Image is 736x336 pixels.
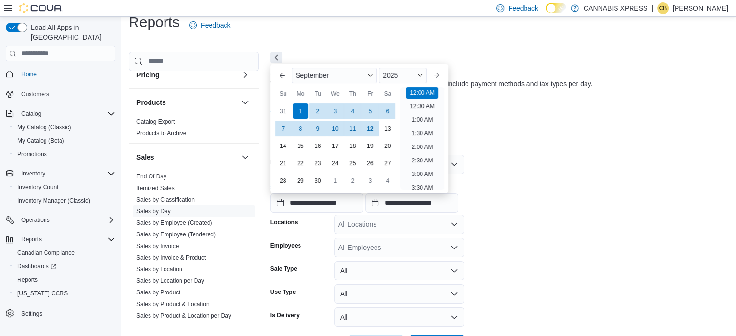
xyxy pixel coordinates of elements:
[380,121,395,136] div: day-13
[14,195,94,206] a: Inventory Manager (Classic)
[17,214,54,226] button: Operations
[21,90,49,98] span: Customers
[17,108,115,119] span: Catalog
[345,173,360,189] div: day-2
[136,219,212,227] span: Sales by Employee (Created)
[270,288,296,296] label: Use Type
[270,219,298,226] label: Locations
[136,173,166,180] a: End Of Day
[334,307,464,327] button: All
[14,261,115,272] span: Dashboards
[14,148,51,160] a: Promotions
[17,69,41,80] a: Home
[17,88,53,100] a: Customers
[14,135,68,146] a: My Catalog (Beta)
[293,103,308,119] div: day-1
[14,274,42,286] a: Reports
[14,121,75,133] a: My Catalog (Classic)
[21,216,50,224] span: Operations
[21,71,37,78] span: Home
[429,68,444,83] button: Next month
[310,121,326,136] div: day-9
[407,141,436,153] li: 2:00 AM
[275,156,291,171] div: day-21
[136,301,210,307] a: Sales by Product & Location
[584,2,647,14] p: CANNABIS XPRESS
[10,246,119,260] button: Canadian Compliance
[293,86,308,102] div: Mo
[136,98,166,107] h3: Products
[17,108,45,119] button: Catalog
[407,155,436,166] li: 2:30 AM
[17,307,115,319] span: Settings
[345,103,360,119] div: day-4
[136,254,206,262] span: Sales by Invoice & Product
[17,234,45,245] button: Reports
[362,86,378,102] div: Fr
[293,138,308,154] div: day-15
[293,156,308,171] div: day-22
[275,173,291,189] div: day-28
[17,290,68,297] span: [US_STATE] CCRS
[136,118,175,126] span: Catalog Export
[136,219,212,226] a: Sales by Employee (Created)
[406,87,438,99] li: 12:00 AM
[2,213,119,227] button: Operations
[659,2,667,14] span: CB
[19,3,63,13] img: Cova
[14,247,115,259] span: Canadian Compliance
[136,254,206,261] a: Sales by Invoice & Product
[10,147,119,161] button: Promotions
[328,121,343,136] div: day-10
[270,193,363,213] input: Press the down key to enter a popover containing a calendar. Press the escape key to close the po...
[136,196,195,203] a: Sales by Classification
[17,88,115,100] span: Customers
[17,150,47,158] span: Promotions
[270,52,282,63] button: Next
[17,137,64,145] span: My Catalog (Beta)
[407,182,436,193] li: 3:30 AM
[136,208,171,215] a: Sales by Day
[328,173,343,189] div: day-1
[136,278,204,284] a: Sales by Location per Day
[380,103,395,119] div: day-6
[136,277,204,285] span: Sales by Location per Day
[14,148,115,160] span: Promotions
[328,156,343,171] div: day-24
[136,184,175,192] span: Itemized Sales
[136,207,171,215] span: Sales by Day
[345,156,360,171] div: day-25
[345,138,360,154] div: day-18
[292,68,377,83] div: Button. Open the month selector. September is currently selected.
[201,20,230,30] span: Feedback
[310,103,326,119] div: day-2
[657,2,669,14] div: Christine Baker
[546,3,566,13] input: Dark Mode
[296,72,329,79] span: September
[14,247,78,259] a: Canadian Compliance
[380,86,395,102] div: Sa
[380,173,395,189] div: day-4
[310,156,326,171] div: day-23
[328,138,343,154] div: day-17
[21,110,41,117] span: Catalog
[129,13,180,32] h1: Reports
[345,86,360,102] div: Th
[136,152,154,162] h3: Sales
[275,121,291,136] div: day-7
[334,284,464,304] button: All
[17,234,115,245] span: Reports
[274,102,396,190] div: September, 2025
[10,134,119,147] button: My Catalog (Beta)
[129,116,259,143] div: Products
[270,311,300,319] label: Is Delivery
[274,68,290,83] button: Previous Month
[17,249,75,257] span: Canadian Compliance
[379,68,427,83] div: Button. Open the year selector. 2025 is currently selected.
[14,121,115,133] span: My Catalog (Classic)
[10,120,119,134] button: My Catalog (Classic)
[14,288,72,299] a: [US_STATE] CCRS
[136,185,175,191] a: Itemized Sales
[407,114,436,126] li: 1:00 AM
